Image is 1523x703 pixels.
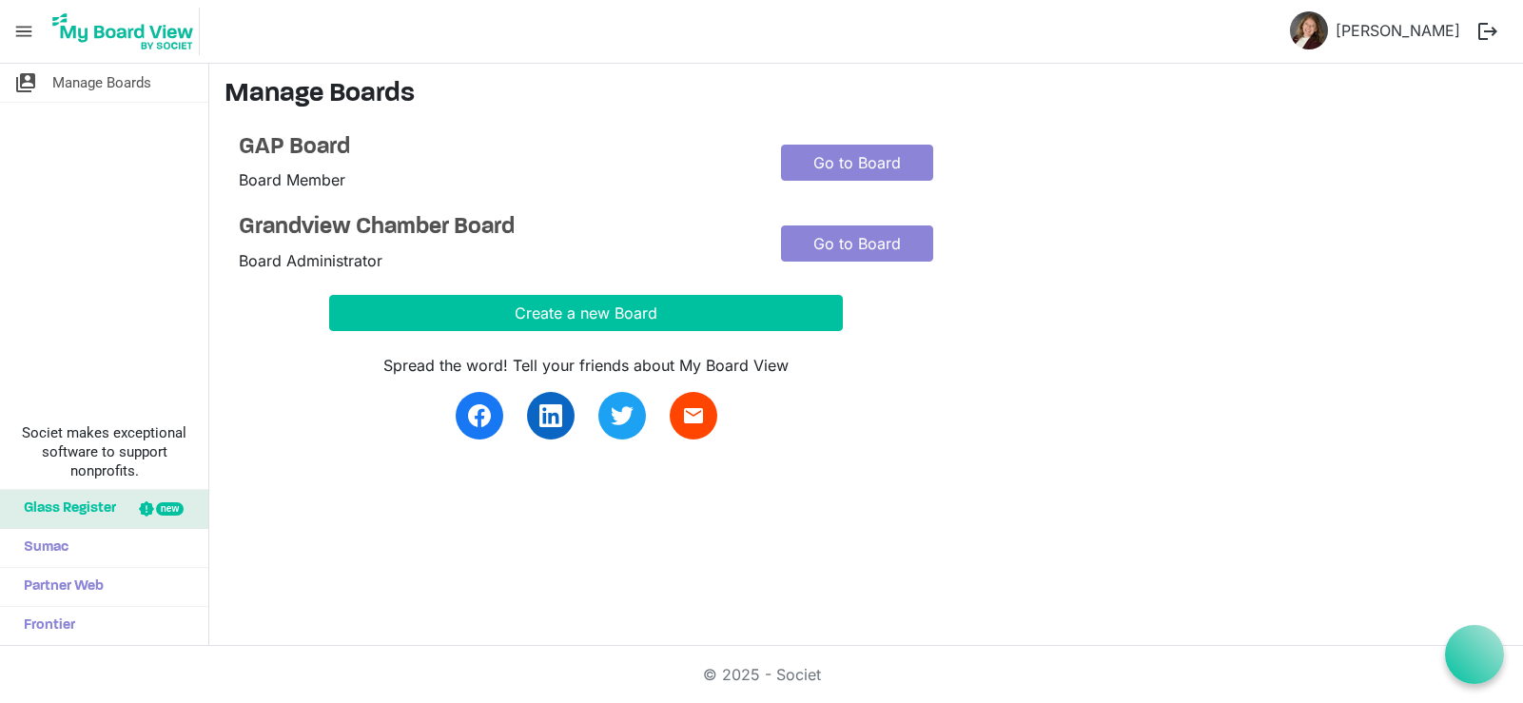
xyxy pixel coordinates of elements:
[329,295,843,331] button: Create a new Board
[156,502,184,516] div: new
[6,13,42,49] span: menu
[239,214,752,242] a: Grandview Chamber Board
[1328,11,1468,49] a: [PERSON_NAME]
[239,134,752,162] a: GAP Board
[225,79,1508,111] h3: Manage Boards
[239,251,382,270] span: Board Administrator
[703,665,821,684] a: © 2025 - Societ
[52,64,151,102] span: Manage Boards
[14,64,37,102] span: switch_account
[539,404,562,427] img: linkedin.svg
[239,170,345,189] span: Board Member
[1468,11,1508,51] button: logout
[781,145,933,181] a: Go to Board
[9,423,200,480] span: Societ makes exceptional software to support nonprofits.
[47,8,200,55] img: My Board View Logo
[14,490,116,528] span: Glass Register
[682,404,705,427] span: email
[14,529,68,567] span: Sumac
[14,607,75,645] span: Frontier
[468,404,491,427] img: facebook.svg
[670,392,717,439] a: email
[611,404,634,427] img: twitter.svg
[329,354,843,377] div: Spread the word! Tell your friends about My Board View
[781,225,933,262] a: Go to Board
[14,568,104,606] span: Partner Web
[47,8,207,55] a: My Board View Logo
[1290,11,1328,49] img: tJbYfo1-xh57VIH1gYN_mKnMRz4si02OYbcVZkzlKCxTqCbmiLbIdHyFreohGWq5yUaoa5ScBmu14Z88-zQ12Q_thumb.png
